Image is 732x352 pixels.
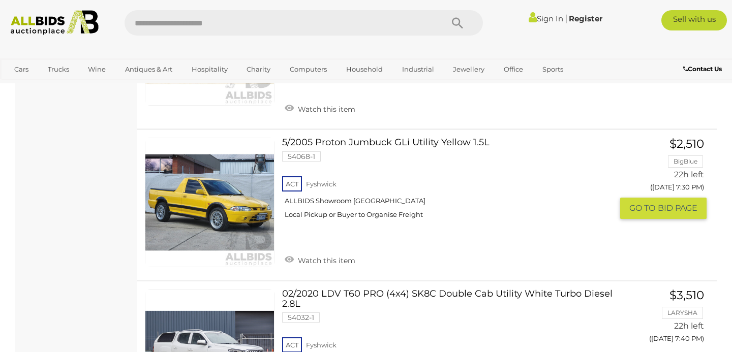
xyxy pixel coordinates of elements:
a: Contact Us [683,63,724,75]
a: Sign In [529,14,563,23]
a: Cars [8,61,35,78]
span: Watch this item [295,105,355,114]
span: Watch this item [295,256,355,265]
img: Allbids.com.au [6,10,104,35]
a: Trucks [41,61,76,78]
span: GO TO [629,203,658,213]
a: Industrial [395,61,441,78]
a: $3,510 LARYSHA 22h left ([DATE] 7:40 PM) [628,289,707,348]
button: GO TOBID PAGE [620,198,707,218]
button: Search [432,10,483,36]
a: $2,510 BigBlue 22h left ([DATE] 7:30 PM) GO TOBID PAGE [628,138,707,220]
a: Sell with us [661,10,727,30]
span: $3,510 [669,288,704,302]
a: Household [340,61,389,78]
a: Jewellery [446,61,491,78]
a: Charity [240,61,277,78]
a: Hospitality [185,61,234,78]
a: Sports [536,61,570,78]
a: Computers [283,61,333,78]
a: Register [569,14,602,23]
span: BID PAGE [658,203,697,213]
a: Office [497,61,530,78]
a: [GEOGRAPHIC_DATA] [8,78,93,94]
a: 5/2005 Proton Jumbuck GLi Utility Yellow 1.5L 54068-1 ACT Fyshwick ALLBIDS Showroom [GEOGRAPHIC_D... [290,138,613,227]
a: Watch this item [282,252,358,267]
a: Antiques & Art [118,61,179,78]
span: | [565,13,567,24]
span: $2,510 [669,137,704,151]
b: Contact Us [683,65,722,73]
a: Wine [81,61,112,78]
a: Watch this item [282,101,358,116]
